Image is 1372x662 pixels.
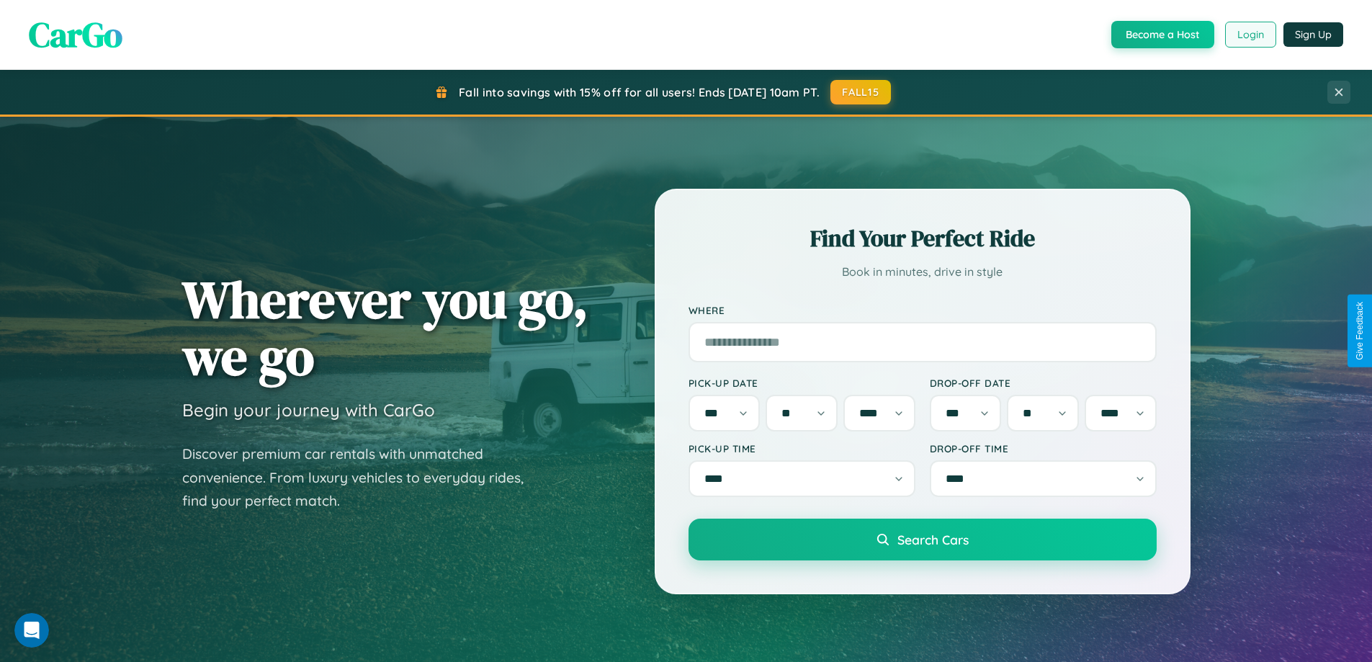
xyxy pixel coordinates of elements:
label: Pick-up Date [689,377,915,389]
span: Fall into savings with 15% off for all users! Ends [DATE] 10am PT. [459,85,820,99]
label: Drop-off Date [930,377,1157,389]
span: Search Cars [897,532,969,547]
button: Login [1225,22,1276,48]
button: Search Cars [689,519,1157,560]
iframe: Intercom live chat [14,613,49,648]
button: FALL15 [830,80,891,104]
button: Become a Host [1111,21,1214,48]
h2: Find Your Perfect Ride [689,223,1157,254]
label: Drop-off Time [930,442,1157,455]
p: Book in minutes, drive in style [689,261,1157,282]
div: Give Feedback [1355,302,1365,360]
h3: Begin your journey with CarGo [182,399,435,421]
span: CarGo [29,11,122,58]
label: Pick-up Time [689,442,915,455]
label: Where [689,304,1157,316]
h1: Wherever you go, we go [182,271,588,385]
p: Discover premium car rentals with unmatched convenience. From luxury vehicles to everyday rides, ... [182,442,542,513]
button: Sign Up [1283,22,1343,47]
